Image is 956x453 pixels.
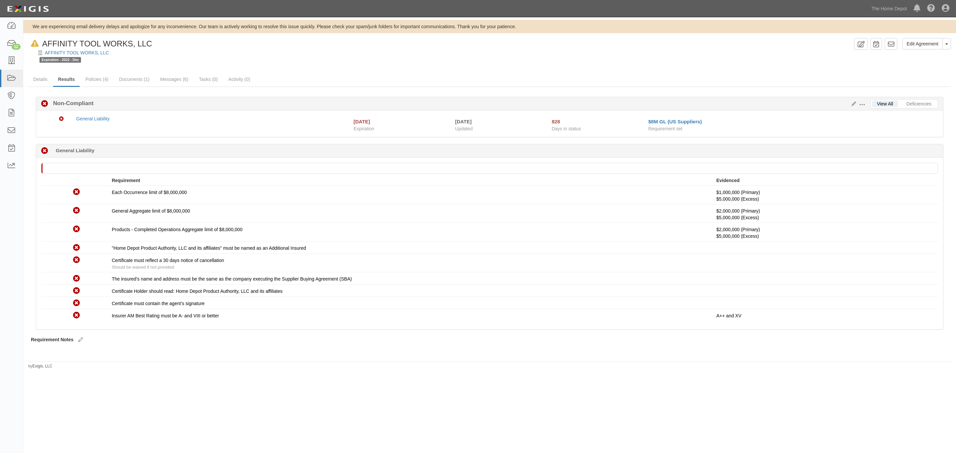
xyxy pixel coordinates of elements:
[716,226,933,239] p: $2,000,000 (Primary)
[28,363,52,369] small: by
[112,178,140,183] strong: Requirement
[80,73,113,86] a: Policies (4)
[112,258,224,263] span: Certificate must reflect a 30 days notice of cancellation
[716,215,759,220] span: Policy #cup6r809874 Insurer: Travelers Property Casualty Co of Amer
[56,147,95,154] b: General Liability
[648,126,682,131] span: Requirement set
[33,364,52,368] a: Exigis, LLC
[73,244,80,251] i: Non-Compliant
[868,2,910,15] a: The Home Depot
[23,23,956,30] div: We are experiencing email delivery delays and apologize for any inconvenience. Our team is active...
[112,190,187,195] span: Each Occurrence limit of $8,000,000
[48,99,94,107] b: Non-Compliant
[40,57,81,63] span: Expiration - 2022 - Dec
[73,189,80,196] i: Non-Compliant
[73,312,80,319] i: Non-Compliant
[872,100,898,107] a: View All
[31,40,39,47] i: In Default since 03/18/2023
[716,189,933,202] p: $1,000,000 (Primary)
[648,119,702,124] a: $8M GL (US Suppliers)
[114,73,155,86] a: Documents (1)
[112,301,205,306] span: Certificate must contain the agent's signature
[73,257,80,264] i: Non-Compliant
[194,73,223,86] a: Tasks (0)
[112,208,190,214] span: General Aggregate limit of $8,000,000
[5,3,51,15] img: logo-5460c22ac91f19d4615b14bd174203de0afe785f0fc80cf4dbbc73dc1793850b.png
[716,233,759,239] span: Policy #cup6r809874 Insurer: Travelers Property Casualty Co of Amer
[41,148,48,155] i: Non-Compliant 828 days (since 05/10/2023)
[31,336,73,343] label: Requirement Notes
[112,265,174,270] span: Should be waived if not provided
[155,73,193,86] a: Messages (6)
[73,300,80,307] i: Non-Compliant
[112,245,306,251] span: "Home Depot Product Authority, LLC and its affiliates" must be named as an Additional Insured
[455,118,542,125] div: [DATE]
[12,44,21,50] div: 12
[28,38,152,49] div: AFFINITY TOOL WORKS, LLC
[73,288,80,294] i: Non-Compliant
[112,289,283,294] span: Certificate Holder should read: Home Depot Product Authority, LLC and its affiliates
[45,50,109,55] a: AFFINITY TOOL WORKS, LLC
[849,101,856,106] a: Edit Results
[73,207,80,214] i: Non-Compliant
[41,100,48,107] i: Non-Compliant
[552,118,643,125] div: Since 05/10/2023
[73,226,80,233] i: Non-Compliant
[354,118,370,125] div: [DATE]
[53,73,80,87] a: Results
[716,178,740,183] strong: Evidenced
[927,5,935,13] i: Help Center - Complianz
[716,312,933,319] p: A++ and XV
[73,275,80,282] i: Non-Compliant
[902,38,943,49] a: Edit Agreement
[552,126,581,131] span: Days in status
[354,125,450,132] span: Expiration
[455,126,473,131] span: Updated
[112,313,219,318] span: Insurer AM Best Rating must be A- and VIII or better
[716,196,759,202] span: Policy #cup6r809874 Insurer: Travelers Property Casualty Co of Amer
[112,276,352,282] span: The insured's name and address must be the same as the company executing the Supplier Buying Agre...
[42,39,152,48] span: AFFINITY TOOL WORKS, LLC
[28,73,52,86] a: Details
[112,227,243,232] span: Products - Completed Operations Aggregate limit of $8,000,000
[76,116,110,121] a: General Liability
[902,100,936,107] a: Deficiencies
[223,73,255,86] a: Activity (0)
[59,117,64,121] i: Non-Compliant
[716,208,933,221] p: $2,000,000 (Primary)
